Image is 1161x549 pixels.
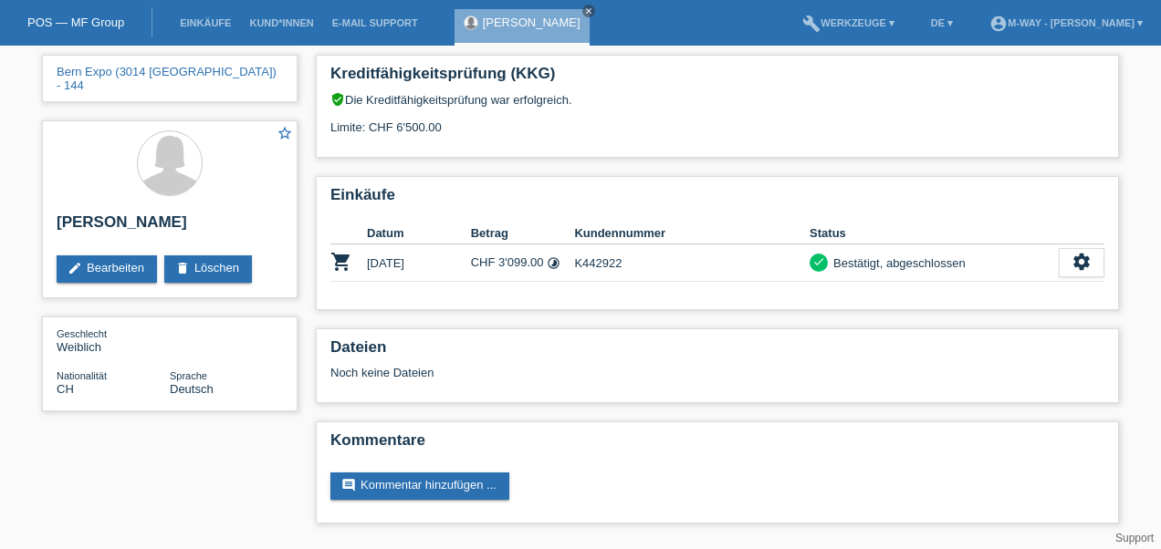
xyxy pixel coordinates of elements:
[574,244,810,282] td: K442922
[810,223,1059,244] th: Status
[170,370,207,381] span: Sprache
[175,261,190,275] i: delete
[1072,252,1092,272] i: settings
[330,366,888,379] div: Noch keine Dateien
[547,256,560,270] i: 24 Raten
[1115,532,1154,544] a: Support
[57,65,277,92] a: Bern Expo (3014 [GEOGRAPHIC_DATA]) - 144
[330,472,509,500] a: commentKommentar hinzufügen ...
[330,338,1104,366] h2: Dateien
[483,16,580,29] a: [PERSON_NAME]
[57,328,107,339] span: Geschlecht
[330,251,352,273] i: POSP00024534
[980,17,1152,28] a: account_circlem-way - [PERSON_NAME] ▾
[277,125,293,144] a: star_border
[802,15,821,33] i: build
[330,186,1104,213] h2: Einkäufe
[330,92,1104,148] div: Die Kreditfähigkeitsprüfung war erfolgreich. Limite: CHF 6'500.00
[57,382,74,396] span: Schweiz
[27,16,124,29] a: POS — MF Group
[989,15,1008,33] i: account_circle
[330,92,345,107] i: verified_user
[584,6,593,16] i: close
[922,17,962,28] a: DE ▾
[367,223,471,244] th: Datum
[57,370,107,381] span: Nationalität
[164,255,252,283] a: deleteLöschen
[240,17,322,28] a: Kund*innen
[57,213,283,241] h2: [PERSON_NAME]
[330,431,1104,459] h2: Kommentare
[171,17,240,28] a: Einkäufe
[277,125,293,141] i: star_border
[793,17,904,28] a: buildWerkzeuge ▾
[582,5,595,17] a: close
[341,478,356,492] i: comment
[57,326,170,354] div: Weiblich
[828,254,966,273] div: Bestätigt, abgeschlossen
[812,255,825,268] i: check
[170,382,214,396] span: Deutsch
[367,244,471,282] td: [DATE]
[330,65,1104,92] h2: Kreditfähigkeitsprüfung (KKG)
[323,17,427,28] a: E-Mail Support
[57,255,157,283] a: editBearbeiten
[471,244,575,282] td: CHF 3'099.00
[471,223,575,244] th: Betrag
[574,223,810,244] th: Kundennummer
[68,261,82,275] i: edit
